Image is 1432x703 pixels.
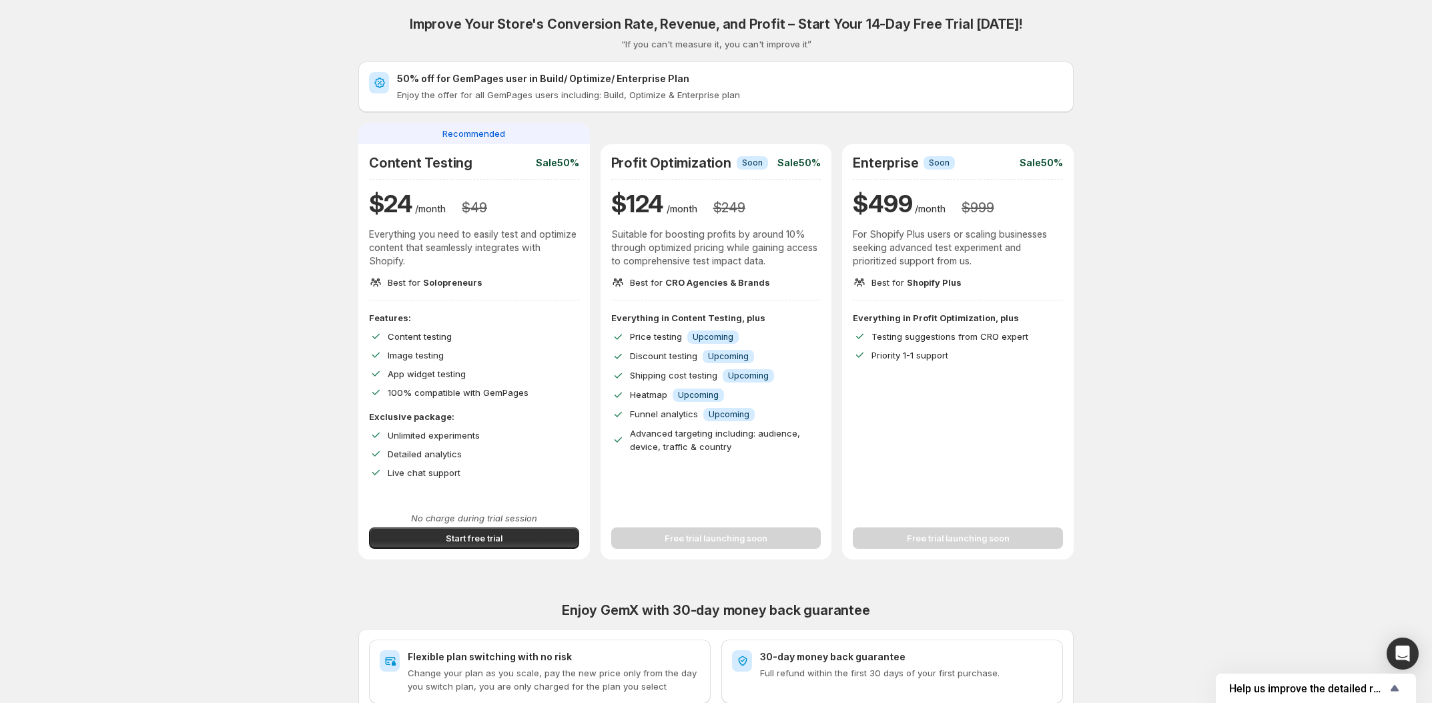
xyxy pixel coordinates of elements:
span: Upcoming [678,390,719,401]
span: Testing suggestions from CRO expert [871,331,1028,342]
button: Start free trial [369,527,579,549]
span: CRO Agencies & Brands [665,277,770,288]
span: Shopify Plus [907,277,962,288]
p: Everything you need to easily test and optimize content that seamlessly integrates with Shopify. [369,228,579,268]
span: Upcoming [693,332,733,342]
span: Upcoming [708,351,749,362]
span: Recommended [442,127,505,140]
h2: 30-day money back guarantee [760,650,1052,664]
p: Sale 50% [536,156,579,170]
span: Start free trial [446,531,502,545]
h1: $ 499 [853,188,912,220]
p: Suitable for boosting profits by around 10% through optimized pricing while gaining access to com... [611,228,821,268]
span: Soon [742,158,763,168]
h2: Profit Optimization [611,155,731,171]
span: Unlimited experiments [388,430,480,441]
span: Soon [929,158,950,168]
h2: Enterprise [853,155,918,171]
span: Shipping cost testing [630,370,717,381]
p: For Shopify Plus users or scaling businesses seeking advanced test experiment and prioritized sup... [853,228,1063,268]
p: Best for [871,276,962,289]
p: /month [667,202,697,216]
div: Open Intercom Messenger [1387,638,1419,670]
h3: $ 249 [713,200,745,216]
p: /month [415,202,446,216]
button: Show survey - Help us improve the detailed report for A/B campaigns [1229,680,1403,696]
span: Discount testing [630,350,697,361]
span: Priority 1-1 support [871,350,948,361]
h1: $ 124 [611,188,664,220]
h1: $ 24 [369,188,412,220]
p: Everything in Content Testing, plus [611,311,821,324]
span: Advanced targeting including: audience, device, traffic & country [630,428,800,452]
span: Detailed analytics [388,449,462,459]
span: Upcoming [709,409,749,420]
span: Price testing [630,331,682,342]
p: Best for [630,276,770,289]
span: Funnel analytics [630,409,698,419]
p: Sale 50% [777,156,821,170]
h3: $ 49 [462,200,486,216]
h2: Enjoy GemX with 30-day money back guarantee [358,602,1074,618]
h2: Improve Your Store's Conversion Rate, Revenue, and Profit – Start Your 14-Day Free Trial [DATE]! [410,16,1022,32]
p: Change your plan as you scale, pay the new price only from the day you switch plan, you are only ... [408,666,700,693]
p: “If you can't measure it, you can't improve it” [621,37,811,51]
h3: $ 999 [962,200,994,216]
p: /month [915,202,946,216]
span: 100% compatible with GemPages [388,387,528,398]
span: Upcoming [728,371,769,381]
p: Enjoy the offer for all GemPages users including: Build, Optimize & Enterprise plan [397,88,1063,101]
span: Content testing [388,331,452,342]
p: Full refund within the first 30 days of your first purchase. [760,666,1052,680]
p: Exclusive package: [369,410,579,423]
span: Help us improve the detailed report for A/B campaigns [1229,682,1387,695]
h2: 50% off for GemPages user in Build/ Optimize/ Enterprise Plan [397,72,1063,85]
span: Image testing [388,350,444,361]
h2: Flexible plan switching with no risk [408,650,700,664]
p: No charge during trial session [369,511,579,525]
p: Best for [388,276,482,289]
p: Everything in Profit Optimization, plus [853,311,1063,324]
p: Sale 50% [1020,156,1063,170]
span: Heatmap [630,389,667,400]
h2: Content Testing [369,155,472,171]
span: App widget testing [388,369,466,379]
p: Features: [369,311,579,324]
span: Live chat support [388,467,460,478]
span: Solopreneurs [423,277,482,288]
